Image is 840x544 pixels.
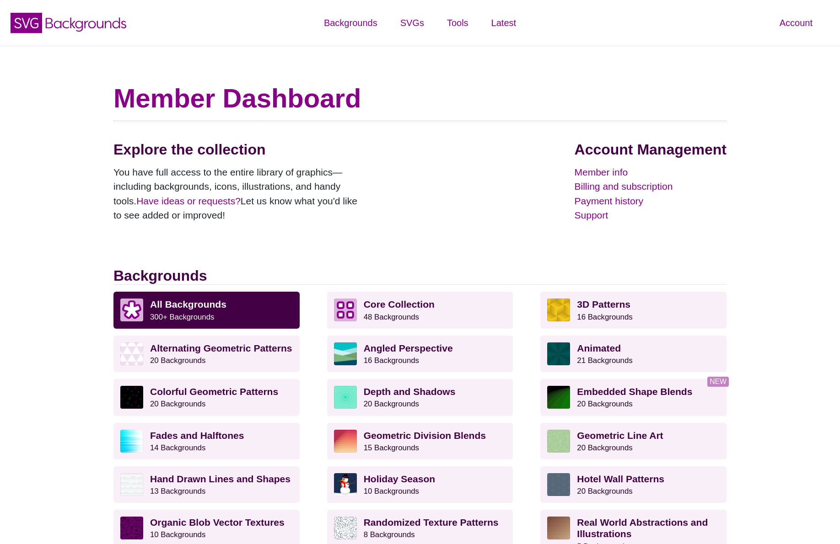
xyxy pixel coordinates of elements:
small: 21 Backgrounds [577,356,632,365]
strong: All Backgrounds [150,299,226,309]
a: Geometric Division Blends15 Backgrounds [327,423,513,459]
a: SVGs [389,9,436,37]
img: white subtle wave background [120,473,143,496]
img: green layered rings within rings [334,386,357,409]
a: Holiday Season10 Backgrounds [327,466,513,503]
a: Fades and Halftones14 Backgrounds [113,423,300,459]
h2: Account Management [575,141,727,158]
img: light purple and white alternating triangle pattern [120,342,143,365]
small: 300+ Backgrounds [150,313,214,321]
strong: Holiday Season [364,474,435,484]
small: 16 Backgrounds [364,356,419,365]
a: Geometric Line Art20 Backgrounds [540,423,727,459]
img: vector art snowman with black hat, branch arms, and carrot nose [334,473,357,496]
a: Support [575,208,727,223]
a: 3D Patterns16 Backgrounds [540,292,727,328]
strong: Depth and Shadows [364,386,456,397]
strong: Organic Blob Vector Textures [150,517,285,528]
img: a rainbow pattern of outlined geometric shapes [120,386,143,409]
img: green rave light effect animated background [547,342,570,365]
a: Alternating Geometric Patterns20 Backgrounds [113,336,300,372]
img: wooden floor pattern [547,517,570,539]
small: 10 Backgrounds [364,487,419,496]
img: abstract landscape with sky mountains and water [334,342,357,365]
small: 20 Backgrounds [577,487,632,496]
img: Purple vector splotches [120,517,143,539]
img: red-to-yellow gradient large pixel grid [334,430,357,453]
small: 20 Backgrounds [150,356,205,365]
strong: Geometric Division Blends [364,430,486,441]
strong: Core Collection [364,299,435,309]
p: You have full access to the entire library of graphics—including backgrounds, icons, illustration... [113,165,365,223]
a: Billing and subscription [575,179,727,194]
strong: Hand Drawn Lines and Shapes [150,474,291,484]
a: Have ideas or requests? [136,196,241,206]
a: Animated21 Backgrounds [540,336,727,372]
a: Backgrounds [312,9,389,37]
small: 13 Backgrounds [150,487,205,496]
h1: Member Dashboard [113,82,727,114]
img: green to black rings rippling away from corner [547,386,570,409]
a: Core Collection 48 Backgrounds [327,292,513,328]
strong: Alternating Geometric Patterns [150,343,292,353]
a: Latest [480,9,528,37]
img: fancy golden cube pattern [547,299,570,321]
small: 14 Backgrounds [150,443,205,452]
strong: Angled Perspective [364,343,453,353]
small: 8 Backgrounds [364,530,415,539]
small: 15 Backgrounds [364,443,419,452]
img: gray texture pattern on white [334,517,357,539]
a: Tools [436,9,480,37]
a: Embedded Shape Blends20 Backgrounds [540,379,727,416]
img: geometric web of connecting lines [547,430,570,453]
small: 16 Backgrounds [577,313,632,321]
small: 48 Backgrounds [364,313,419,321]
img: intersecting outlined circles formation pattern [547,473,570,496]
a: Account [768,9,824,37]
h2: Backgrounds [113,267,727,285]
a: Angled Perspective16 Backgrounds [327,336,513,372]
strong: Hotel Wall Patterns [577,474,664,484]
a: All Backgrounds 300+ Backgrounds [113,292,300,328]
strong: Randomized Texture Patterns [364,517,499,528]
strong: 3D Patterns [577,299,630,309]
a: Depth and Shadows20 Backgrounds [327,379,513,416]
small: 20 Backgrounds [364,400,419,408]
a: Hand Drawn Lines and Shapes13 Backgrounds [113,466,300,503]
strong: Geometric Line Art [577,430,663,441]
small: 10 Backgrounds [150,530,205,539]
strong: Colorful Geometric Patterns [150,386,278,397]
strong: Fades and Halftones [150,430,244,441]
h2: Explore the collection [113,141,365,158]
img: blue lights stretching horizontally over white [120,430,143,453]
small: 20 Backgrounds [577,400,632,408]
strong: Animated [577,343,621,353]
a: Payment history [575,194,727,208]
small: 20 Backgrounds [150,400,205,408]
a: Colorful Geometric Patterns20 Backgrounds [113,379,300,416]
a: Hotel Wall Patterns20 Backgrounds [540,466,727,503]
strong: Embedded Shape Blends [577,386,692,397]
strong: Real World Abstractions and Illustrations [577,517,708,539]
small: 20 Backgrounds [577,443,632,452]
a: Member info [575,165,727,180]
